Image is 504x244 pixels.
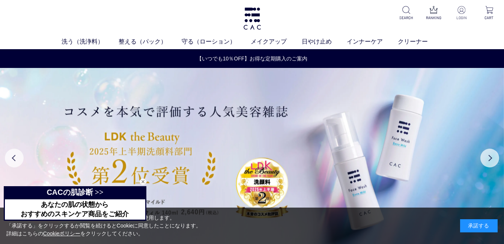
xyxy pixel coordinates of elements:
p: CART [480,15,498,21]
a: メイクアップ [251,37,302,46]
a: 【いつでも10％OFF】お得な定期購入のご案内 [0,55,504,63]
a: 整える（パック） [119,37,182,46]
a: LOGIN [453,6,470,21]
a: 洗う（洗浄料） [62,37,119,46]
a: CART [480,6,498,21]
button: Previous [5,149,24,167]
div: 承諾する [460,219,498,232]
a: 守る（ローション） [182,37,251,46]
div: 当サイトでは、お客様へのサービス向上のためにCookieを使用します。 「承諾する」をクリックするか閲覧を続けるとCookieに同意したことになります。 詳細はこちらの をクリックしてください。 [6,214,202,238]
img: logo [242,8,262,30]
p: RANKING [425,15,442,21]
a: Cookieポリシー [43,230,81,236]
p: SEARCH [397,15,415,21]
a: 日やけ止め [302,37,347,46]
a: RANKING [425,6,442,21]
button: Next [480,149,499,167]
p: LOGIN [453,15,470,21]
a: クリーナー [398,37,443,46]
a: SEARCH [397,6,415,21]
a: インナーケア [347,37,398,46]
